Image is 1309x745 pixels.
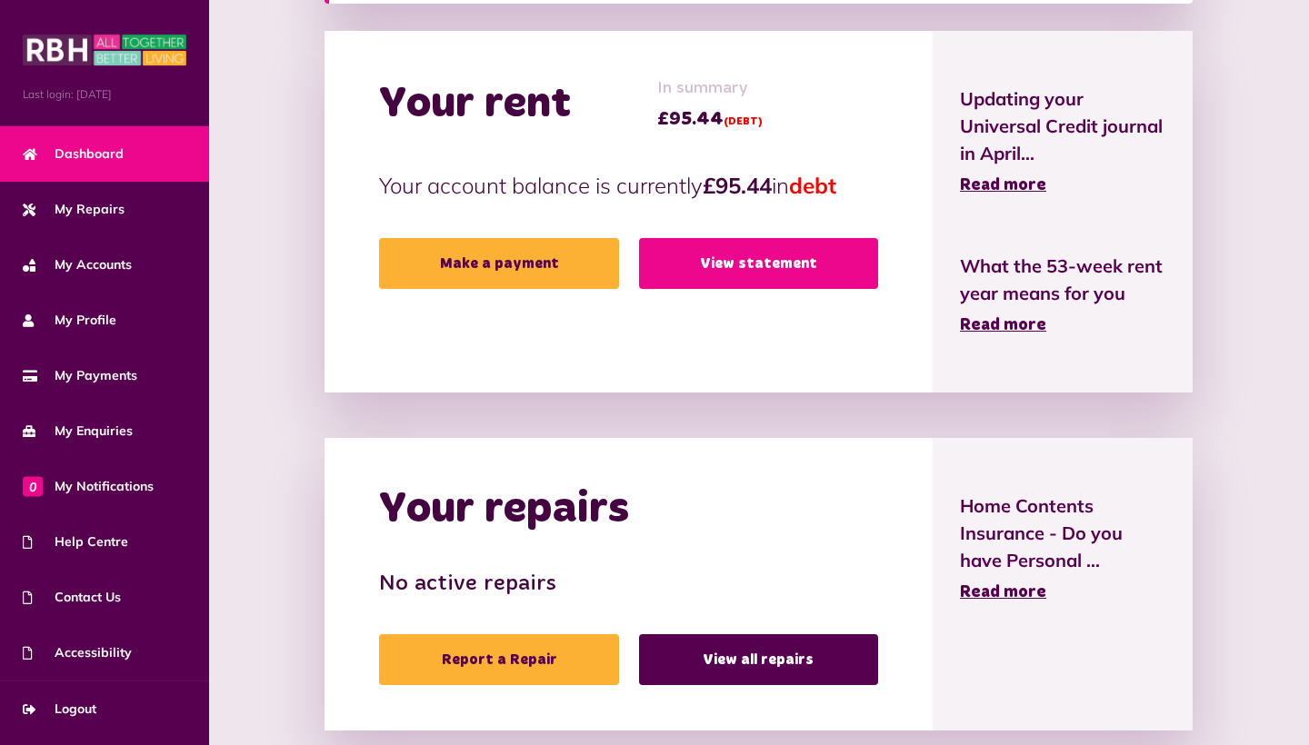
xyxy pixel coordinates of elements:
[789,172,836,199] span: debt
[23,532,128,551] span: Help Centre
[639,634,878,685] a: View all repairs
[23,588,121,607] span: Contact Us
[23,144,124,164] span: Dashboard
[23,643,132,662] span: Accessibility
[23,366,137,385] span: My Payments
[657,105,763,133] span: £95.44
[379,169,877,202] p: Your account balance is currently in
[379,571,877,598] h3: No active repairs
[23,200,125,219] span: My Repairs
[23,311,116,330] span: My Profile
[23,422,133,441] span: My Enquiries
[703,172,772,199] strong: £95.44
[724,116,763,127] span: (DEBT)
[960,85,1165,167] span: Updating your Universal Credit journal in April...
[960,317,1046,333] span: Read more
[379,634,618,685] a: Report a Repair
[23,477,154,496] span: My Notifications
[379,78,571,131] h2: Your rent
[639,238,878,289] a: View statement
[960,492,1165,605] a: Home Contents Insurance - Do you have Personal ... Read more
[960,253,1165,307] span: What the 53-week rent year means for you
[23,86,186,103] span: Last login: [DATE]
[23,700,96,719] span: Logout
[657,76,763,101] span: In summary
[960,85,1165,198] a: Updating your Universal Credit journal in April... Read more
[23,32,186,68] img: MyRBH
[960,177,1046,194] span: Read more
[379,483,629,536] h2: Your repairs
[23,476,43,496] span: 0
[379,238,618,289] a: Make a payment
[23,255,132,274] span: My Accounts
[960,584,1046,601] span: Read more
[960,492,1165,574] span: Home Contents Insurance - Do you have Personal ...
[960,253,1165,338] a: What the 53-week rent year means for you Read more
